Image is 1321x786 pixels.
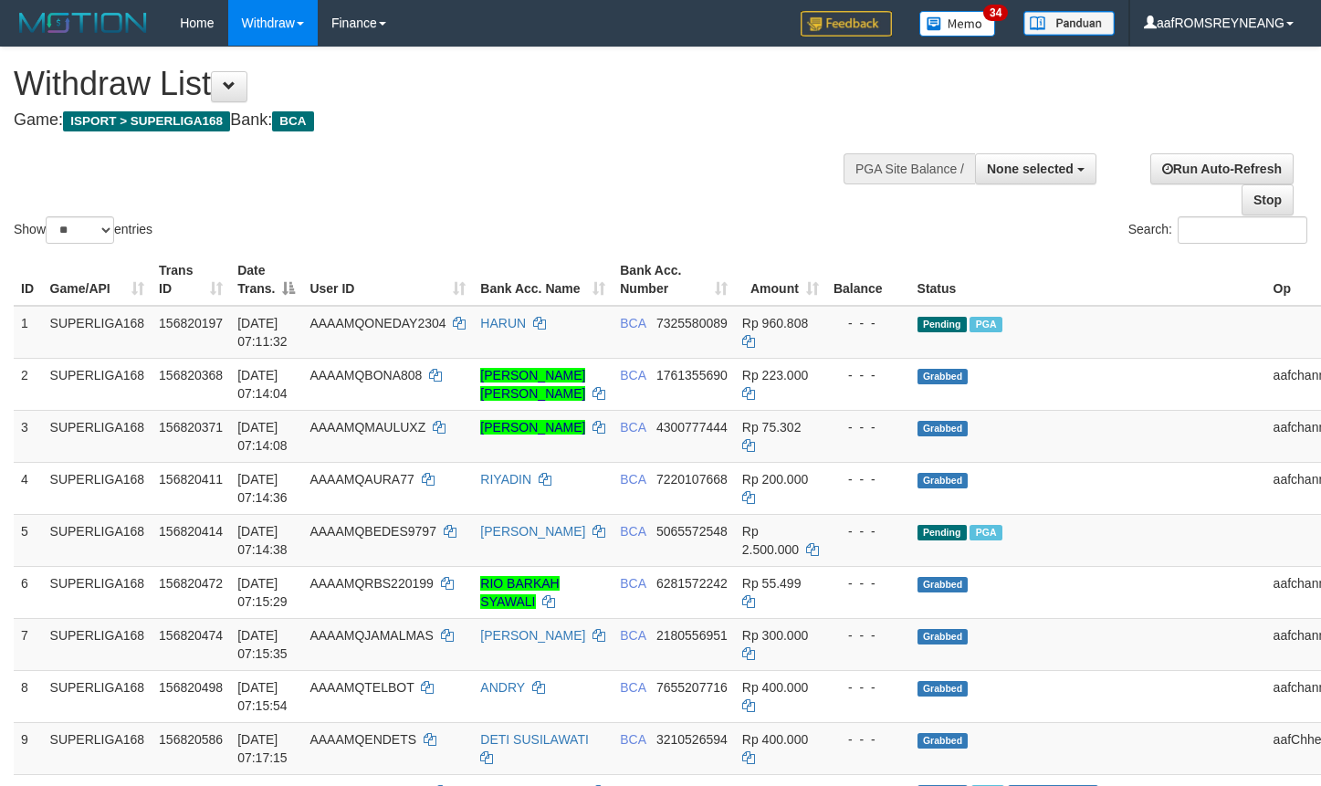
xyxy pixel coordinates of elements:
span: AAAAMQRBS220199 [309,576,433,591]
h4: Game: Bank: [14,111,863,130]
th: Amount: activate to sort column ascending [735,254,826,306]
th: Game/API: activate to sort column ascending [43,254,152,306]
span: 156820586 [159,732,223,747]
td: SUPERLIGA168 [43,306,152,359]
div: - - - [833,678,903,697]
span: Grabbed [917,733,969,749]
span: Grabbed [917,577,969,592]
th: Balance [826,254,910,306]
div: - - - [833,522,903,540]
span: [DATE] 07:15:35 [237,628,288,661]
td: 1 [14,306,43,359]
span: BCA [620,368,645,383]
th: Status [910,254,1266,306]
span: BCA [620,420,645,435]
span: Pending [917,525,967,540]
h1: Withdraw List [14,66,863,102]
span: Copy 4300777444 to clipboard [656,420,728,435]
a: [PERSON_NAME] [480,524,585,539]
td: 8 [14,670,43,722]
img: Button%20Memo.svg [919,11,996,37]
span: Grabbed [917,681,969,697]
span: Copy 7220107668 to clipboard [656,472,728,487]
td: SUPERLIGA168 [43,722,152,774]
td: 6 [14,566,43,618]
div: - - - [833,470,903,488]
th: User ID: activate to sort column ascending [302,254,473,306]
span: Rp 2.500.000 [742,524,799,557]
span: AAAAMQAURA77 [309,472,414,487]
span: 34 [983,5,1008,21]
span: Rp 300.000 [742,628,808,643]
span: 156820472 [159,576,223,591]
span: BCA [272,111,313,131]
input: Search: [1178,216,1307,244]
img: panduan.png [1023,11,1115,36]
img: Feedback.jpg [801,11,892,37]
th: Date Trans.: activate to sort column descending [230,254,302,306]
a: [PERSON_NAME] [480,628,585,643]
img: MOTION_logo.png [14,9,152,37]
select: Showentries [46,216,114,244]
span: Copy 1761355690 to clipboard [656,368,728,383]
div: - - - [833,366,903,384]
a: RIYADIN [480,472,531,487]
td: SUPERLIGA168 [43,358,152,410]
td: SUPERLIGA168 [43,514,152,566]
td: 5 [14,514,43,566]
div: - - - [833,626,903,645]
span: 156820414 [159,524,223,539]
th: Bank Acc. Number: activate to sort column ascending [613,254,735,306]
span: [DATE] 07:14:36 [237,472,288,505]
a: HARUN [480,316,526,330]
a: ANDRY [480,680,525,695]
span: AAAAMQBONA808 [309,368,422,383]
span: 156820498 [159,680,223,695]
span: Copy 3210526594 to clipboard [656,732,728,747]
td: 2 [14,358,43,410]
div: - - - [833,418,903,436]
div: - - - [833,730,903,749]
a: [PERSON_NAME] [480,420,585,435]
th: Trans ID: activate to sort column ascending [152,254,230,306]
span: [DATE] 07:17:15 [237,732,288,765]
span: Pending [917,317,967,332]
span: BCA [620,732,645,747]
a: RIO BARKAH SYAWALI [480,576,559,609]
div: - - - [833,574,903,592]
span: 156820474 [159,628,223,643]
span: [DATE] 07:15:29 [237,576,288,609]
th: ID [14,254,43,306]
span: Rp 223.000 [742,368,808,383]
span: AAAAMQENDETS [309,732,416,747]
span: Rp 960.808 [742,316,808,330]
span: Rp 400.000 [742,680,808,695]
a: [PERSON_NAME] [PERSON_NAME] [480,368,585,401]
span: Copy 7325580089 to clipboard [656,316,728,330]
span: AAAAMQTELBOT [309,680,414,695]
span: Copy 6281572242 to clipboard [656,576,728,591]
span: Rp 75.302 [742,420,802,435]
td: 4 [14,462,43,514]
span: [DATE] 07:14:08 [237,420,288,453]
span: 156820368 [159,368,223,383]
span: AAAAMQONEDAY2304 [309,316,446,330]
label: Show entries [14,216,152,244]
td: SUPERLIGA168 [43,462,152,514]
td: 7 [14,618,43,670]
div: PGA Site Balance / [844,153,975,184]
span: 156820197 [159,316,223,330]
span: BCA [620,316,645,330]
span: 156820411 [159,472,223,487]
span: Grabbed [917,421,969,436]
a: Run Auto-Refresh [1150,153,1294,184]
td: SUPERLIGA168 [43,410,152,462]
span: ISPORT > SUPERLIGA168 [63,111,230,131]
span: Rp 55.499 [742,576,802,591]
span: BCA [620,472,645,487]
span: [DATE] 07:14:04 [237,368,288,401]
span: [DATE] 07:15:54 [237,680,288,713]
div: - - - [833,314,903,332]
span: Copy 5065572548 to clipboard [656,524,728,539]
span: BCA [620,524,645,539]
